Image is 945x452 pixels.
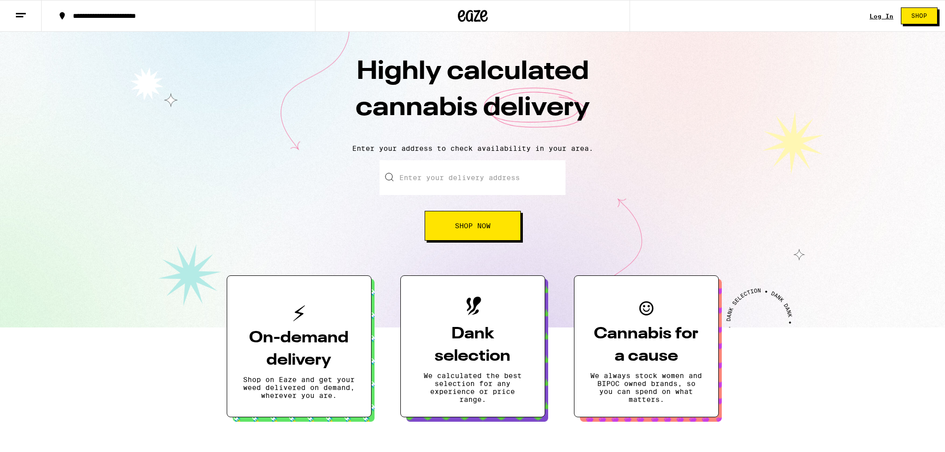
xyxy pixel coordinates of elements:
[590,372,702,403] p: We always stock women and BIPOC owned brands, so you can spend on what matters.
[911,13,927,19] span: Shop
[227,275,372,417] button: On-demand deliveryShop on Eaze and get your weed delivered on demand, wherever you are.
[574,275,719,417] button: Cannabis for a causeWe always stock women and BIPOC owned brands, so you can spend on what matters.
[10,144,935,152] p: Enter your address to check availability in your area.
[417,323,529,368] h3: Dank selection
[870,13,893,19] div: Log In
[379,160,566,195] input: Enter your delivery address
[901,7,938,24] button: Shop
[243,327,355,372] h3: On-demand delivery
[417,372,529,403] p: We calculated the best selection for any experience or price range.
[243,376,355,399] p: Shop on Eaze and get your weed delivered on demand, wherever you are.
[425,211,521,241] button: Shop Now
[400,275,545,417] button: Dank selectionWe calculated the best selection for any experience or price range.
[299,54,646,136] h1: Highly calculated cannabis delivery
[590,323,702,368] h3: Cannabis for a cause
[455,222,491,229] span: Shop Now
